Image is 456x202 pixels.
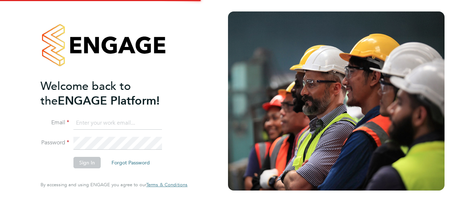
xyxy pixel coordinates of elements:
[41,79,180,108] h2: ENGAGE Platform!
[106,157,156,168] button: Forgot Password
[41,119,69,126] label: Email
[41,139,69,146] label: Password
[73,117,162,130] input: Enter your work email...
[146,182,187,188] a: Terms & Conditions
[73,157,101,168] button: Sign In
[41,79,131,108] span: Welcome back to the
[41,182,187,188] span: By accessing and using ENGAGE you agree to our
